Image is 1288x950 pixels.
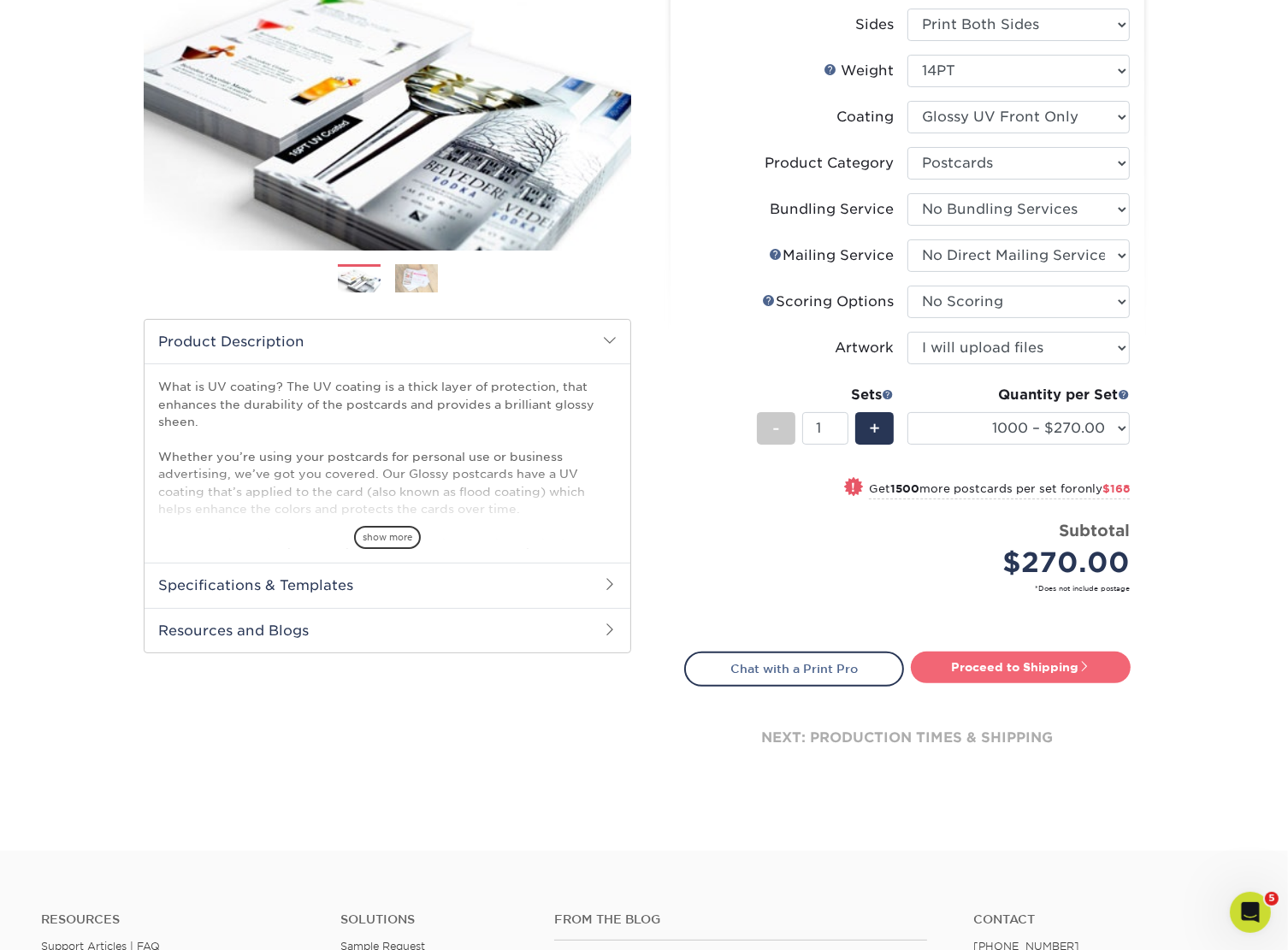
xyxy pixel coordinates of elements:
[855,15,894,35] div: Sides
[338,265,381,295] img: Postcards 01
[1265,892,1279,906] span: 5
[911,652,1131,682] a: Proceed to Shipping
[1078,482,1130,495] span: only
[757,385,894,405] div: Sets
[765,153,894,174] div: Product Category
[4,898,145,944] iframe: Google Customer Reviews
[973,912,1247,927] a: Contact
[907,385,1130,405] div: Quantity per Set
[762,292,894,312] div: Scoring Options
[869,416,880,441] span: +
[684,652,904,686] a: Chat with a Print Pro
[340,912,529,927] h4: Solutions
[395,263,438,293] img: Postcards 02
[852,479,856,497] span: !
[824,61,894,81] div: Weight
[836,107,894,127] div: Coating
[41,912,315,927] h4: Resources
[554,912,927,927] h4: From the Blog
[1102,482,1130,495] span: $168
[890,482,919,495] strong: 1500
[354,526,421,549] span: show more
[145,608,630,652] h2: Resources and Blogs
[920,542,1130,583] div: $270.00
[145,320,630,363] h2: Product Description
[770,199,894,220] div: Bundling Service
[835,338,894,358] div: Artwork
[684,687,1131,789] div: next: production times & shipping
[772,416,780,441] span: -
[145,563,630,607] h2: Specifications & Templates
[698,583,1130,593] small: *Does not include postage
[1059,521,1130,540] strong: Subtotal
[158,378,617,640] p: What is UV coating? The UV coating is a thick layer of protection, that enhances the durability o...
[1230,892,1271,933] iframe: Intercom live chat
[769,245,894,266] div: Mailing Service
[869,482,1130,499] small: Get more postcards per set for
